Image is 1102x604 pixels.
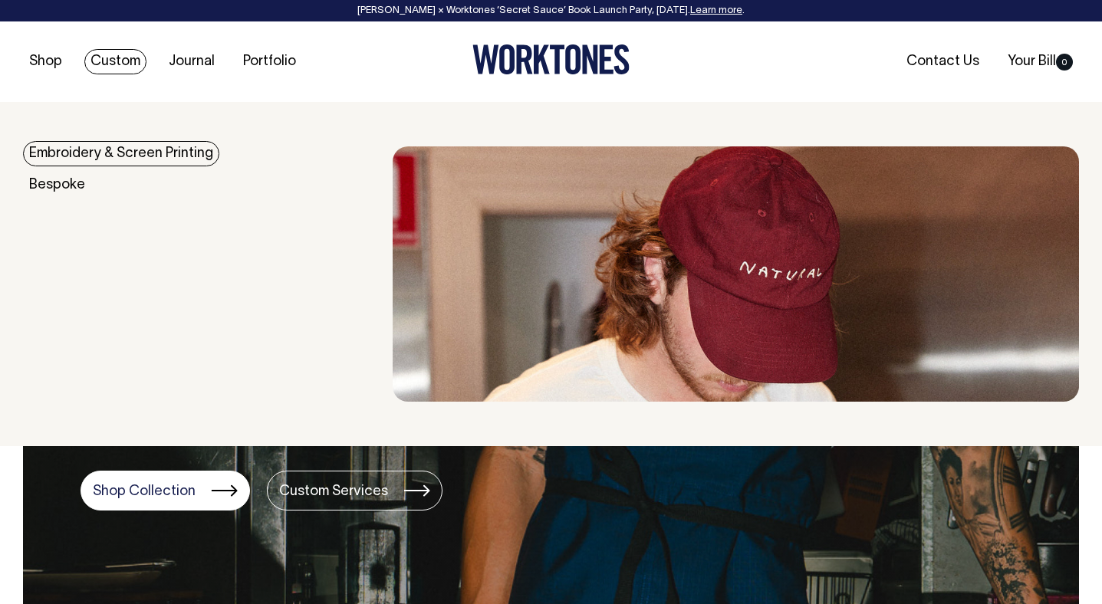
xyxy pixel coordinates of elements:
a: Custom Services [267,471,442,510]
span: 0 [1056,54,1073,71]
a: Embroidery & Screen Printing [23,141,219,166]
a: Custom [84,49,146,74]
div: [PERSON_NAME] × Worktones ‘Secret Sauce’ Book Launch Party, [DATE]. . [15,5,1087,16]
a: Bespoke [23,172,91,198]
a: Contact Us [900,49,985,74]
a: Shop [23,49,68,74]
img: embroidery & Screen Printing [393,146,1079,402]
a: Portfolio [237,49,302,74]
a: Journal [163,49,221,74]
a: Learn more [690,6,742,15]
a: Your Bill0 [1002,49,1079,74]
a: Shop Collection [81,471,250,510]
